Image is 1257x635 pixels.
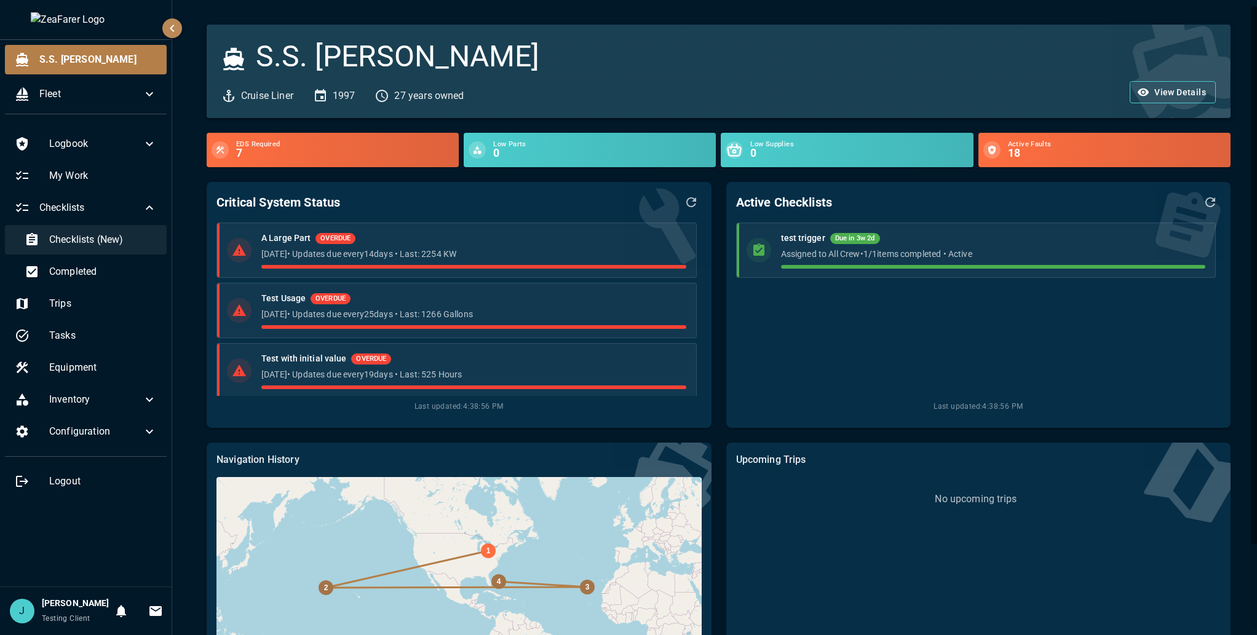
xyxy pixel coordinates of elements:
[261,308,686,320] p: [DATE] • Updates due every 25 days • Last: 1266 Gallons
[736,452,1221,467] p: Upcoming Trips
[750,148,968,159] h6: 0
[1008,148,1226,159] h6: 18
[49,424,142,439] span: Configuration
[5,353,167,382] div: Equipment
[261,368,686,381] p: [DATE] • Updates due every 19 days • Last: 525 Hours
[39,87,142,101] span: Fleet
[481,543,496,558] div: 1
[49,360,157,375] span: Equipment
[781,248,1205,260] p: Assigned to All Crew • 1 / 1 items completed • Active
[5,289,167,318] div: Trips
[750,141,968,148] span: Low Supplies
[49,328,157,343] span: Tasks
[491,574,506,589] div: 4
[216,452,701,467] p: Navigation History
[49,232,157,247] span: Checklists (New)
[49,474,157,489] span: Logout
[830,234,880,244] span: Due in 3w 2d
[5,321,167,350] div: Tasks
[109,599,133,623] button: Notifications
[49,392,142,407] span: Inventory
[49,264,157,279] span: Completed
[15,257,167,286] div: Completed
[42,614,90,623] span: Testing Client
[15,225,167,254] div: Checklists (New)
[311,294,351,304] span: OVERDUE
[5,45,167,74] div: S.S. [PERSON_NAME]
[736,401,1221,413] span: Last updated: 4:38:56 PM
[319,580,333,595] div: 2
[5,467,167,496] div: Logout
[5,129,167,159] div: Logbook
[216,192,340,212] h6: Critical System Status
[493,141,711,148] span: Low Parts
[315,234,355,244] span: OVERDUE
[5,79,167,109] div: Fleet
[49,136,142,151] span: Logbook
[1008,141,1226,148] span: Active Faults
[236,148,454,159] h6: 7
[394,89,464,103] p: 27 years owned
[39,200,142,215] span: Checklists
[333,89,355,103] p: 1997
[261,292,306,306] h6: Test Usage
[261,248,686,260] p: [DATE] • Updates due every 14 days • Last: 2254 KW
[143,599,168,623] button: Invitations
[681,192,702,213] button: Refresh Data
[261,232,311,245] h6: A Large Part
[5,385,167,414] div: Inventory
[580,580,595,594] div: 3
[493,148,711,159] h6: 0
[236,141,454,148] span: EDS Required
[781,232,825,245] h6: test trigger
[49,168,157,183] span: My Work
[256,39,539,74] h3: S.S. [PERSON_NAME]
[216,401,701,413] span: Last updated: 4:38:56 PM
[1200,192,1221,213] button: Refresh Data
[241,89,293,103] p: Cruise Liner
[261,352,346,366] h6: Test with initial value
[39,52,157,67] span: S.S. [PERSON_NAME]
[1130,81,1216,104] button: View Details
[935,492,1017,507] p: No upcoming trips
[351,354,391,365] span: OVERDUE
[31,12,141,27] img: ZeaFarer Logo
[736,192,833,212] h6: Active Checklists
[5,417,167,446] div: Configuration
[10,599,34,623] div: J
[42,597,109,610] h6: [PERSON_NAME]
[5,193,167,223] div: Checklists
[49,296,157,311] span: Trips
[5,161,167,191] div: My Work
